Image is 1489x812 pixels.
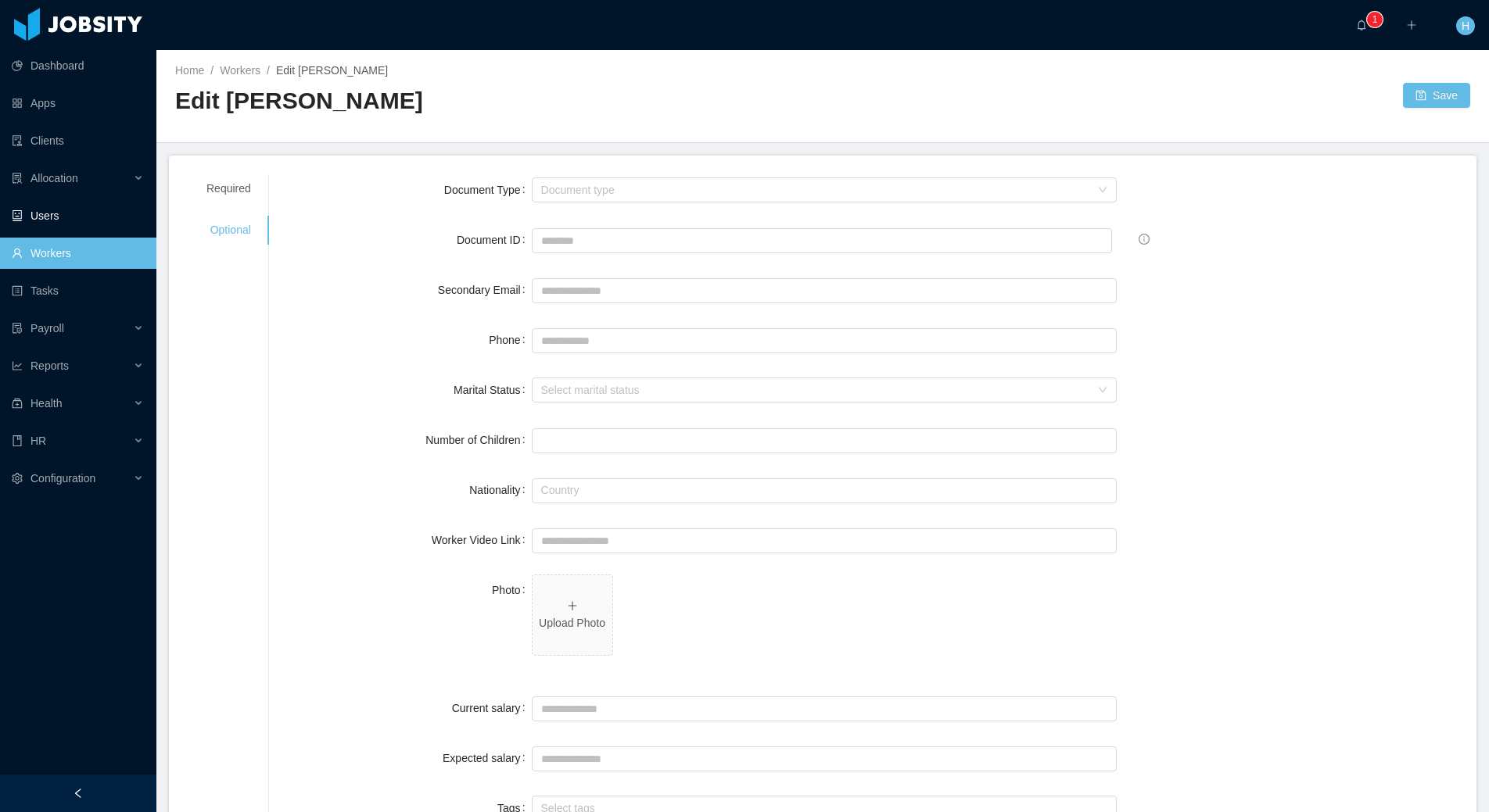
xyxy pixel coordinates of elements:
[12,200,144,231] a: icon: robotUsers
[12,173,23,184] i: icon: solution
[532,328,1117,353] input: Phone
[12,473,23,484] i: icon: setting
[12,398,23,409] i: icon: medicine-box
[30,359,69,372] span: Reports
[532,428,1117,453] input: Number of Children
[12,88,144,119] a: icon: appstoreApps
[1356,20,1367,30] i: icon: bell
[12,238,144,269] a: icon: userWorkers
[443,752,532,764] label: Expected salary
[12,50,144,81] a: icon: pie-chartDashboard
[489,334,531,346] label: Phone
[532,528,1117,553] input: Worker Video Link
[532,696,1117,721] input: Current salary
[30,322,64,334] span: Payroll
[12,125,144,156] a: icon: auditClients
[469,484,531,496] label: Nationality
[457,234,532,246] label: Document ID
[220,64,260,77] a: Workers
[1403,83,1470,108] button: icon: saveSave
[541,182,1090,198] div: Document type
[267,64,270,77] span: /
[1406,20,1417,30] i: icon: plus
[12,435,23,446] i: icon: book
[12,360,23,371] i: icon: line-chart
[30,435,46,447] span: HR
[1098,385,1107,396] i: icon: down
[30,172,78,184] span: Allocation
[454,384,531,396] label: Marital Status
[533,575,612,655] span: icon: plusUpload Photo
[175,64,204,77] a: Home
[1462,16,1469,35] span: H
[188,216,270,245] div: Optional
[175,85,823,117] h2: Edit [PERSON_NAME]
[567,600,578,611] i: icon: plus
[1372,12,1378,27] p: 1
[532,278,1117,303] input: Secondary Email
[541,382,1090,398] div: Select marital status
[12,275,144,306] a: icon: profileTasks
[438,284,532,296] label: Secondary Email
[1098,185,1107,196] i: icon: down
[539,615,606,631] p: Upload Photo
[188,174,270,203] div: Required
[492,584,531,596] label: Photo
[452,702,532,714] label: Current salary
[1139,234,1150,245] span: info-circle
[532,746,1117,771] input: Expected salary
[1367,12,1383,27] sup: 1
[432,534,532,546] label: Worker Video Link
[30,397,62,410] span: Health
[12,323,23,334] i: icon: file-protect
[210,64,213,77] span: /
[444,184,532,196] label: Document Type
[276,64,388,77] span: Edit [PERSON_NAME]
[425,434,531,446] label: Number of Children
[532,228,1113,253] input: Document ID
[30,472,95,485] span: Configuration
